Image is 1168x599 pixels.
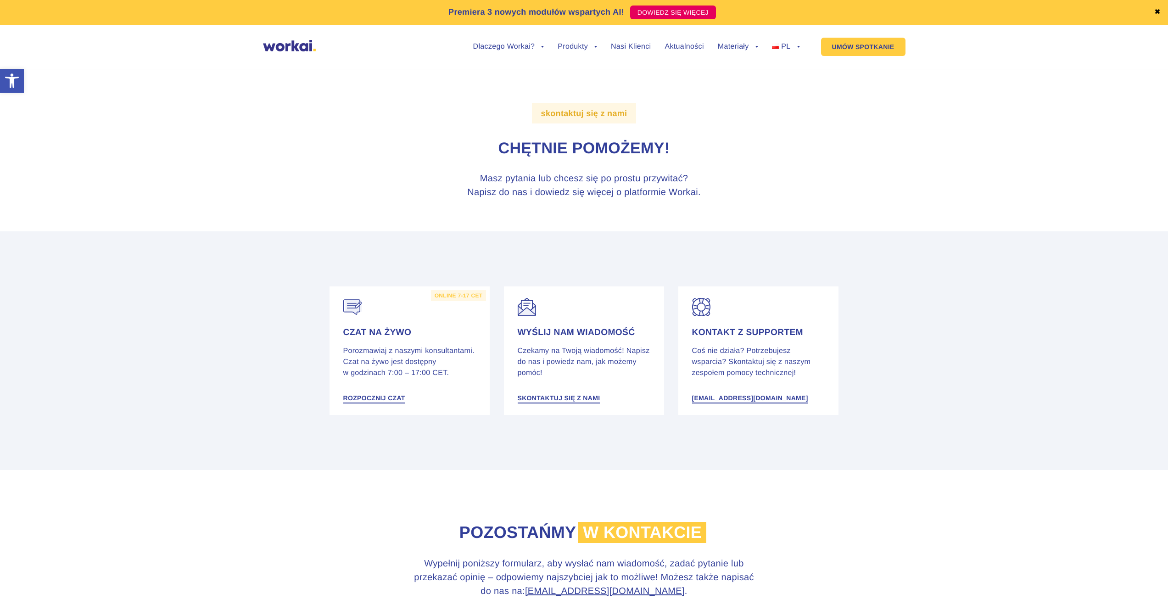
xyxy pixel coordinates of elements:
h3: Masz pytania lub chcesz się po prostu przywitać? Napisz do nas i dowiedz się więcej o platformie ... [412,172,756,199]
h4: Czat na żywo [343,327,476,338]
span: [EMAIL_ADDRESS][DOMAIN_NAME] [692,395,808,401]
a: Wyślij nam wiadomość Czekamy na Twoją wiadomość! Napisz do nas i powiedz nam, jak możemy pomóc! S... [497,280,671,422]
a: Kontakt z supportem Coś nie działa? Potrzebujesz wsparcia? Skontaktuj się z naszym zespołem pomoc... [671,280,846,422]
span: w kontakcie [578,522,706,543]
h2: Pozostańmy [330,521,839,544]
label: online 7-17 CET [431,290,486,301]
p: Czekamy na Twoją wiadomość! Napisz do nas i powiedz nam, jak możemy pomóc! [518,346,651,379]
h4: Kontakt z supportem [692,327,825,338]
a: UMÓW SPOTKANIE [821,38,905,56]
a: DOWIEDZ SIĘ WIĘCEJ [630,6,716,19]
span: Skontaktuj się z nami [518,395,600,401]
p: Coś nie działa? Potrzebujesz wsparcia? Skontaktuj się z naszym zespołem pomocy technicznej! [692,346,825,379]
a: ✖ [1154,9,1161,16]
a: Materiały [718,43,758,50]
h1: Chętnie pomożemy! [330,138,839,159]
a: Nasi Klienci [611,43,651,50]
a: Aktualności [665,43,704,50]
a: Dlaczego Workai? [473,43,544,50]
h3: Wypełnij poniższy formularz, aby wysłać nam wiadomość, zadać pytanie lub przekazać opinię – odpow... [412,557,756,598]
span: PL [781,43,790,50]
h4: Wyślij nam wiadomość [518,327,651,338]
label: skontaktuj się z nami [532,103,637,123]
p: Porozmawiaj z naszymi konsultantami. Czat na żywo jest dostępny w godzinach 7:00 – 17:00 CET. [343,346,476,379]
a: Produkty [558,43,597,50]
p: Premiera 3 nowych modułów wspartych AI! [448,6,624,18]
a: online 7-17 CET Czat na żywo Porozmawiaj z naszymi konsultantami. Czat na żywo jest dostępny w go... [323,280,497,422]
a: [EMAIL_ADDRESS][DOMAIN_NAME] [525,586,685,596]
span: Rozpocznij czat [343,395,405,401]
